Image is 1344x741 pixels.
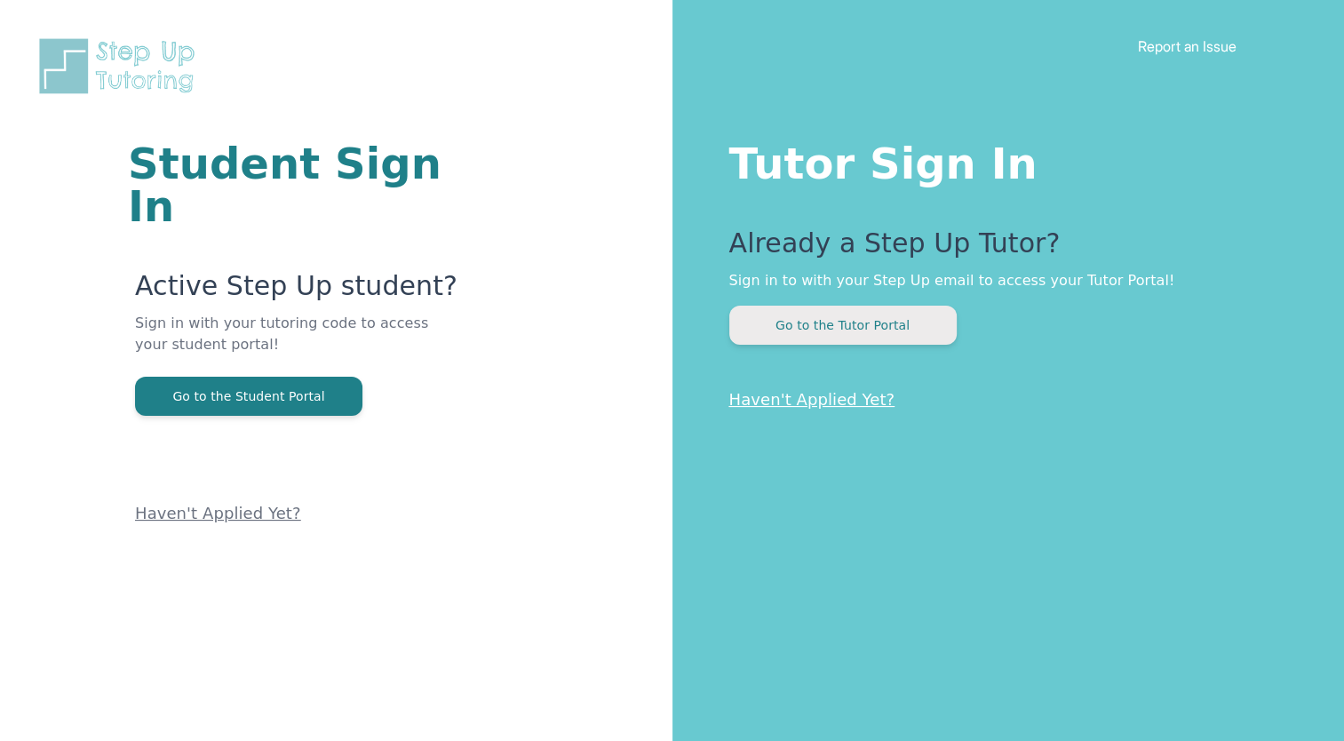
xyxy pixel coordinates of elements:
[135,387,362,404] a: Go to the Student Portal
[128,142,459,227] h1: Student Sign In
[729,306,957,345] button: Go to the Tutor Portal
[135,377,362,416] button: Go to the Student Portal
[729,270,1274,291] p: Sign in to with your Step Up email to access your Tutor Portal!
[729,227,1274,270] p: Already a Step Up Tutor?
[135,270,459,313] p: Active Step Up student?
[1138,37,1237,55] a: Report an Issue
[36,36,206,97] img: Step Up Tutoring horizontal logo
[729,135,1274,185] h1: Tutor Sign In
[729,390,895,409] a: Haven't Applied Yet?
[135,504,301,522] a: Haven't Applied Yet?
[729,316,957,333] a: Go to the Tutor Portal
[135,313,459,377] p: Sign in with your tutoring code to access your student portal!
